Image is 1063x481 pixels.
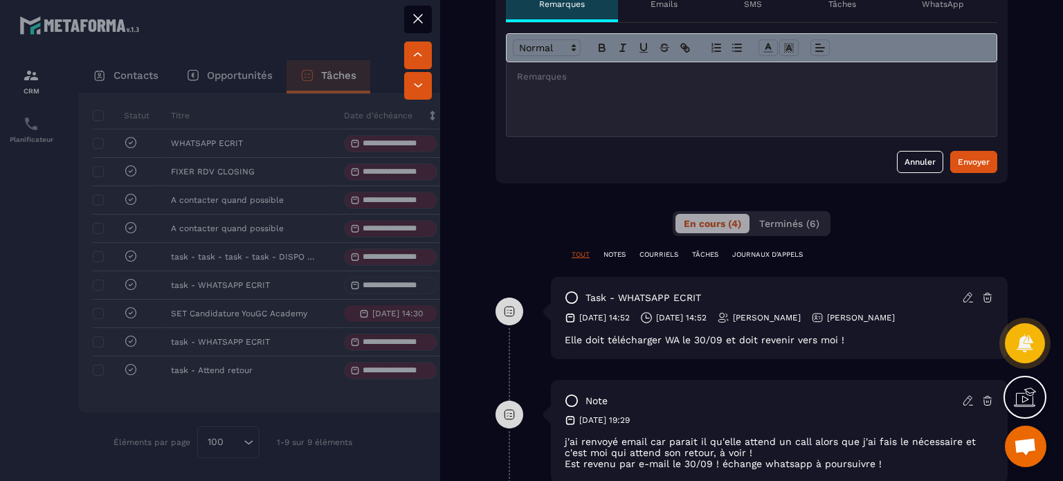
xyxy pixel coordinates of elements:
[684,218,741,229] span: En cours (4)
[565,458,994,469] p: Est revenu par e-mail le 30/09 ! échange whatsapp à poursuivre !
[958,155,990,169] div: Envoyer
[572,250,590,260] p: TOUT
[639,250,678,260] p: COURRIELS
[950,151,997,173] button: Envoyer
[565,334,994,345] div: Elle doit télécharger WA le 30/09 et doit revenir vers moi !
[579,415,630,426] p: [DATE] 19:29
[759,218,819,229] span: Terminés (6)
[656,312,707,323] p: [DATE] 14:52
[751,214,828,233] button: Terminés (6)
[897,151,943,173] button: Annuler
[585,291,701,305] p: task - WHATSAPP ECRIT
[585,394,608,408] p: note
[692,250,718,260] p: TÂCHES
[1005,426,1046,467] div: Ouvrir le chat
[579,312,630,323] p: [DATE] 14:52
[565,436,994,458] p: j'ai renvoyé email car parait il qu'elle attend un call alors que j'ai fais le nécessaire et c'es...
[733,312,801,323] p: [PERSON_NAME]
[732,250,803,260] p: JOURNAUX D'APPELS
[675,214,749,233] button: En cours (4)
[603,250,626,260] p: NOTES
[827,312,895,323] p: [PERSON_NAME]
